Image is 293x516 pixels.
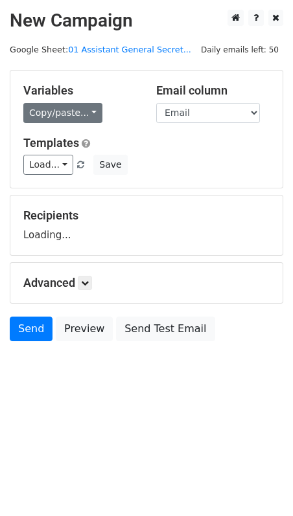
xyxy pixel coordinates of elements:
h5: Email column [156,84,270,98]
h5: Variables [23,84,137,98]
h5: Recipients [23,208,270,223]
h5: Advanced [23,276,270,290]
button: Save [93,155,127,175]
iframe: Chat Widget [228,454,293,516]
a: Templates [23,136,79,150]
a: Preview [56,317,113,341]
a: Send [10,317,53,341]
h2: New Campaign [10,10,283,32]
span: Daily emails left: 50 [196,43,283,57]
div: Loading... [23,208,270,242]
a: Load... [23,155,73,175]
a: Send Test Email [116,317,215,341]
a: Copy/paste... [23,103,102,123]
a: Daily emails left: 50 [196,45,283,54]
a: 01 Assistant General Secret... [68,45,191,54]
small: Google Sheet: [10,45,191,54]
